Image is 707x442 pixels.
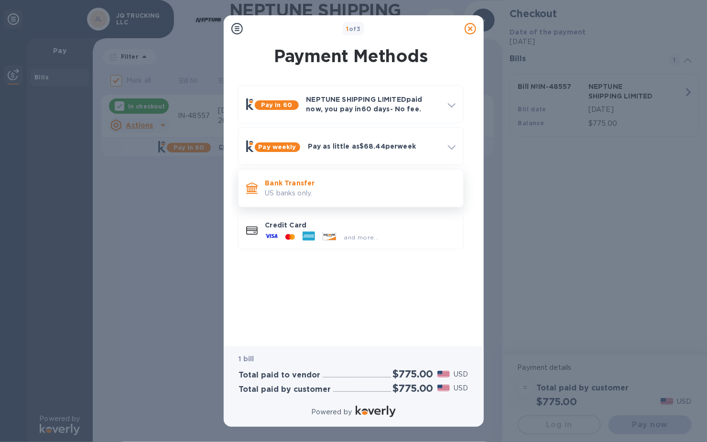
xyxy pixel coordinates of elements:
[437,371,450,377] img: USD
[356,406,396,417] img: Logo
[265,188,456,198] p: US banks only.
[239,385,331,394] h3: Total paid by customer
[308,141,440,151] p: Pay as little as $68.44 per week
[265,178,456,188] p: Bank Transfer
[393,382,434,394] h2: $775.00
[454,369,468,379] p: USD
[437,385,450,391] img: USD
[311,407,352,417] p: Powered by
[393,368,434,380] h2: $775.00
[239,355,254,363] b: 1 bill
[261,101,292,108] b: Pay in 60
[306,95,440,114] p: NEPTUNE SHIPPING LIMITED paid now, you pay in 60 days - No fee.
[454,383,468,393] p: USD
[344,234,379,241] span: and more...
[265,220,456,230] p: Credit Card
[347,25,361,32] b: of 3
[347,25,349,32] span: 1
[239,371,321,380] h3: Total paid to vendor
[259,143,296,151] b: Pay weekly
[236,46,466,66] h1: Payment Methods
